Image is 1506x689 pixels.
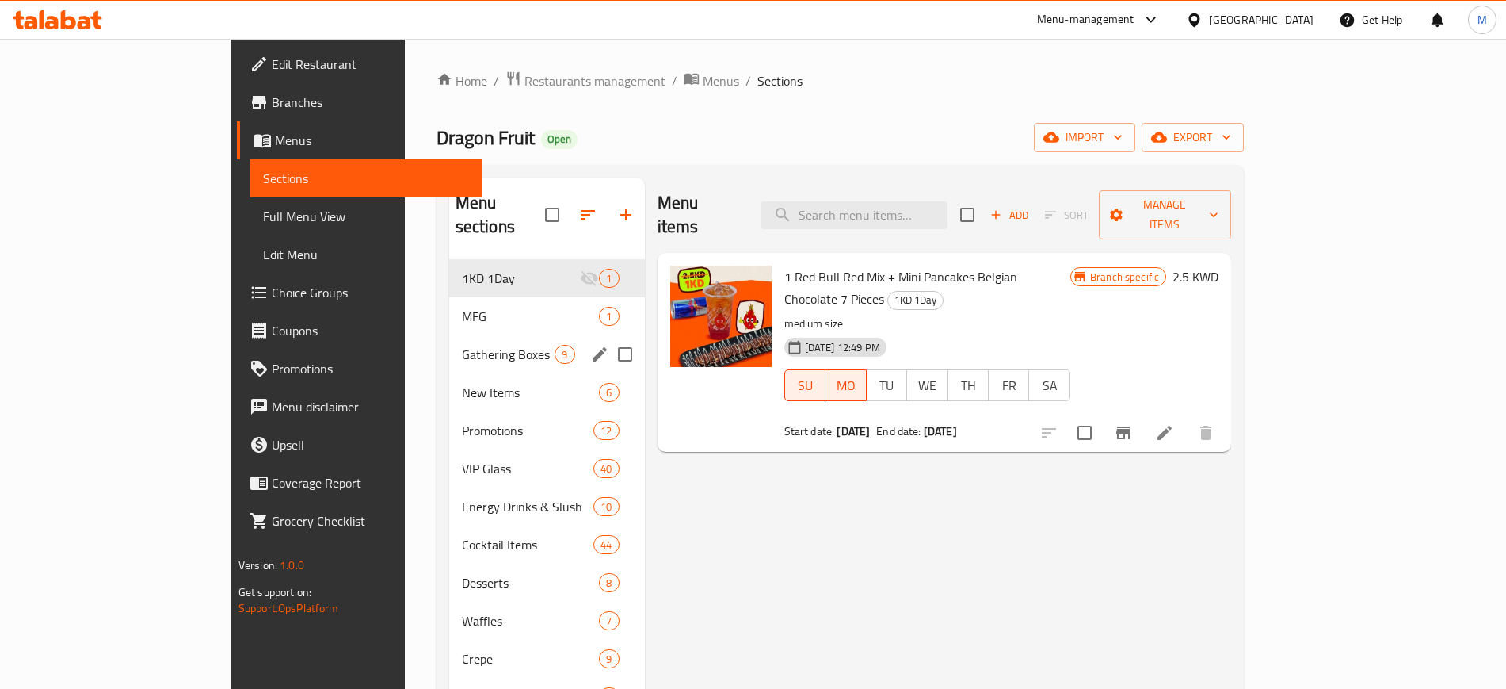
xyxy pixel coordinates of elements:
[599,307,619,326] div: items
[462,345,555,364] div: Gathering Boxes
[449,373,645,411] div: New Items6
[1155,423,1174,442] a: Edit menu item
[462,611,600,630] span: Waffles
[1209,11,1313,29] div: [GEOGRAPHIC_DATA]
[449,411,645,450] div: Promotions12
[1111,195,1218,235] span: Manage items
[541,132,578,146] span: Open
[594,500,618,515] span: 10
[237,426,482,464] a: Upsell
[272,359,469,378] span: Promotions
[988,206,1031,224] span: Add
[462,649,600,668] span: Crepe
[832,374,860,397] span: MO
[462,269,581,288] span: 1KD 1Day
[658,191,742,239] h2: Menu items
[906,369,947,401] button: WE
[1035,203,1099,228] span: Select section first
[462,383,600,402] span: New Items
[555,345,574,364] div: items
[238,598,339,618] a: Support.OpsPlatform
[580,269,599,288] svg: Inactive section
[599,573,619,592] div: items
[272,55,469,74] span: Edit Restaurant
[684,71,739,91] a: Menus
[449,259,645,297] div: 1KD 1Day1
[437,71,1245,91] nav: breadcrumb
[449,488,645,526] div: Energy Drinks & Slush10
[237,502,482,540] a: Grocery Checklist
[1037,10,1134,29] div: Menu-management
[449,297,645,335] div: MFG1
[607,196,645,234] button: Add section
[1154,128,1231,147] span: export
[462,497,594,516] span: Energy Drinks & Slush
[837,421,870,442] b: [DATE]
[825,369,867,401] button: MO
[524,71,665,90] span: Restaurants management
[263,207,469,226] span: Full Menu View
[569,196,607,234] span: Sort sections
[505,71,665,91] a: Restaurants management
[462,459,594,478] span: VIP Glass
[272,435,469,454] span: Upsell
[237,121,482,159] a: Menus
[437,120,535,155] span: Dragon Fruit
[600,385,618,400] span: 6
[593,535,619,554] div: items
[1104,414,1142,452] button: Branch-specific-item
[263,245,469,264] span: Edit Menu
[272,511,469,530] span: Grocery Checklist
[238,582,311,603] span: Get support on:
[599,269,619,288] div: items
[1047,128,1123,147] span: import
[250,197,482,235] a: Full Menu View
[599,649,619,668] div: items
[1477,11,1487,29] span: M
[238,555,277,576] span: Version:
[1187,414,1225,452] button: delete
[250,159,482,197] a: Sections
[593,421,619,440] div: items
[237,388,482,426] a: Menu disclaimer
[600,309,618,324] span: 1
[462,535,594,554] span: Cocktail Items
[237,274,482,312] a: Choice Groups
[1172,266,1218,288] h6: 2.5 KWD
[761,201,947,229] input: search
[873,374,901,397] span: TU
[955,374,982,397] span: TH
[757,71,803,90] span: Sections
[280,555,304,576] span: 1.0.0
[784,421,835,442] span: Start date:
[588,343,612,366] button: edit
[1099,190,1231,239] button: Manage items
[272,473,469,492] span: Coverage Report
[784,314,1070,334] p: medium size
[272,321,469,340] span: Coupons
[888,291,943,309] span: 1KD 1Day
[791,374,819,397] span: SU
[703,71,739,90] span: Menus
[449,640,645,678] div: Crepe9
[984,203,1035,228] span: Add item
[887,291,944,310] div: 1KD 1Day
[593,497,619,516] div: items
[462,307,600,326] div: MFG
[263,169,469,188] span: Sections
[272,397,469,416] span: Menu disclaimer
[449,450,645,488] div: VIP Glass40
[536,198,569,232] span: Select all sections
[593,459,619,478] div: items
[600,614,618,629] span: 7
[784,265,1017,311] span: 1 Red Bull Red Mix + Mini Pancakes Belgian Chocolate 7 Pieces
[462,421,594,440] span: Promotions
[995,374,1023,397] span: FR
[449,526,645,564] div: Cocktail Items44
[924,421,957,442] b: [DATE]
